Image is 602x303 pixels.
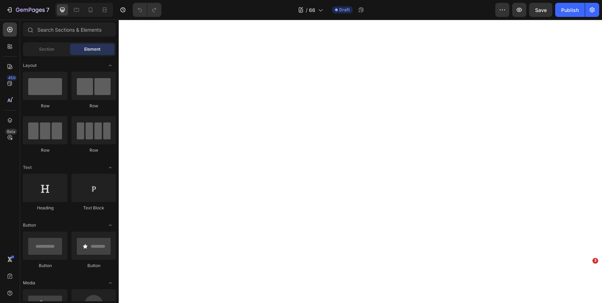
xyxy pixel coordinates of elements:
div: 450 [7,75,17,81]
div: Undo/Redo [133,3,161,17]
button: Save [529,3,552,17]
span: Toggle open [105,277,116,289]
div: Button [72,263,116,269]
div: Button [23,263,67,269]
span: / [306,6,308,14]
div: Row [23,103,67,109]
div: Beta [5,129,17,134]
input: Search Sections & Elements [23,23,116,37]
span: Element [84,46,100,52]
span: Button [23,222,36,228]
span: Layout [23,62,37,69]
span: Save [535,7,547,13]
div: Row [72,147,116,153]
button: 7 [3,3,52,17]
span: Section [39,46,54,52]
span: Media [23,280,35,286]
div: Text Block [72,205,116,211]
p: 7 [46,6,49,14]
div: Publish [561,6,579,14]
span: Toggle open [105,220,116,231]
span: Draft [339,7,350,13]
span: Text [23,164,32,171]
iframe: Design area [119,20,602,303]
span: 3 [592,258,598,264]
div: Heading [23,205,67,211]
div: Row [72,103,116,109]
span: 66 [309,6,315,14]
button: Publish [555,3,585,17]
span: Toggle open [105,60,116,71]
span: Toggle open [105,162,116,173]
div: Row [23,147,67,153]
iframe: Intercom live chat [578,269,595,285]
